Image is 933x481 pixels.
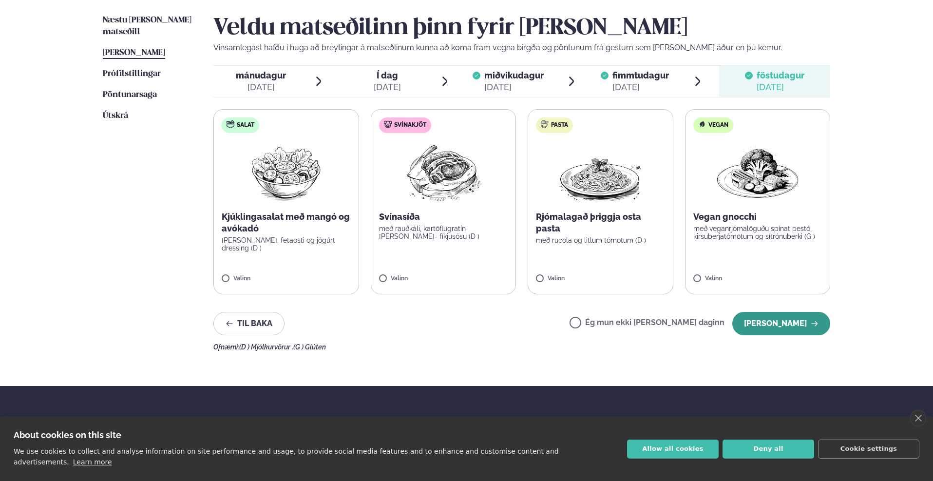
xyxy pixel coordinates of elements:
[757,70,804,80] span: föstudagur
[484,70,544,80] span: miðvikudagur
[237,121,254,129] span: Salat
[732,312,830,335] button: [PERSON_NAME]
[693,211,822,223] p: Vegan gnocchi
[612,81,669,93] div: [DATE]
[400,141,486,203] img: Pork-Meat.png
[243,141,329,203] img: Salad.png
[384,120,392,128] img: pork.svg
[374,81,401,93] div: [DATE]
[222,211,351,234] p: Kjúklingasalat með mangó og avókadó
[213,343,830,351] div: Ofnæmi:
[14,430,121,440] strong: About cookies on this site
[213,312,285,335] button: Til baka
[103,15,194,38] a: Næstu [PERSON_NAME] matseðill
[103,112,128,120] span: Útskrá
[227,120,234,128] img: salad.svg
[557,141,643,203] img: Spagetti.png
[910,410,926,426] a: close
[103,89,157,101] a: Pöntunarsaga
[715,141,800,203] img: Vegan.png
[541,120,549,128] img: pasta.svg
[293,343,326,351] span: (G ) Glúten
[757,81,804,93] div: [DATE]
[693,225,822,240] p: með veganrjómalöguðu spínat pestó, kirsuberjatómötum og sítrónuberki (G )
[239,343,293,351] span: (D ) Mjólkurvörur ,
[379,211,508,223] p: Svínasíða
[612,70,669,80] span: fimmtudagur
[103,68,161,80] a: Prófílstillingar
[14,447,559,466] p: We use cookies to collect and analyse information on site performance and usage, to provide socia...
[103,49,165,57] span: [PERSON_NAME]
[484,81,544,93] div: [DATE]
[374,70,401,81] span: Í dag
[73,458,112,466] a: Learn more
[818,440,919,459] button: Cookie settings
[103,16,191,36] span: Næstu [PERSON_NAME] matseðill
[379,225,508,240] p: með rauðkáli, kartöflugratín [PERSON_NAME]- fíkjusósu (D )
[627,440,719,459] button: Allow all cookies
[708,121,728,129] span: Vegan
[723,440,814,459] button: Deny all
[536,211,665,234] p: Rjómalagað þriggja osta pasta
[103,47,165,59] a: [PERSON_NAME]
[103,70,161,78] span: Prófílstillingar
[222,236,351,252] p: [PERSON_NAME], fetaosti og jógúrt dressing (D )
[551,121,568,129] span: Pasta
[236,81,286,93] div: [DATE]
[236,70,286,80] span: mánudagur
[103,110,128,122] a: Útskrá
[213,42,830,54] p: Vinsamlegast hafðu í huga að breytingar á matseðlinum kunna að koma fram vegna birgða og pöntunum...
[213,15,830,42] h2: Veldu matseðilinn þinn fyrir [PERSON_NAME]
[394,121,426,129] span: Svínakjöt
[698,120,706,128] img: Vegan.svg
[103,91,157,99] span: Pöntunarsaga
[536,236,665,244] p: með rucola og litlum tómötum (D )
